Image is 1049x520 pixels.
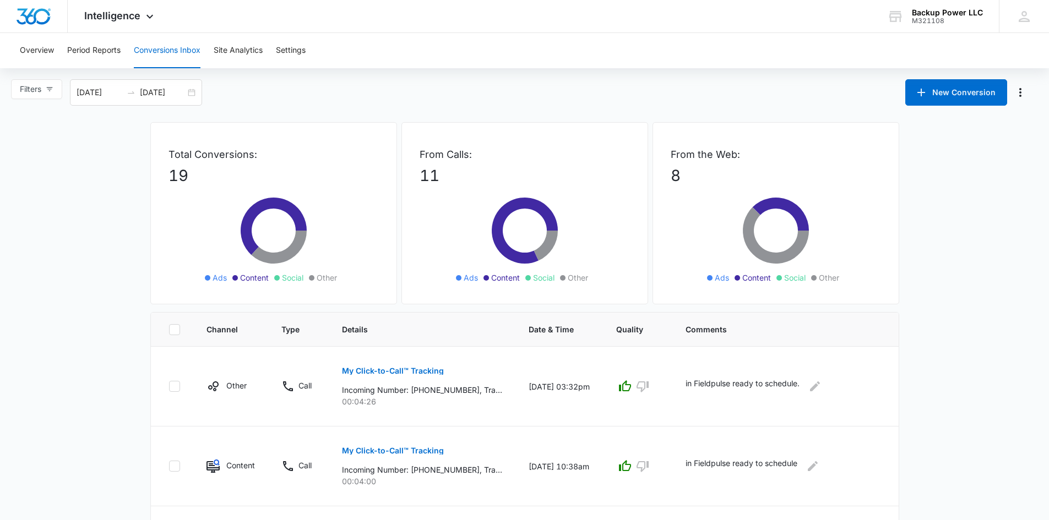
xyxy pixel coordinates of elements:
span: Channel [206,324,240,335]
p: in Fieldpulse ready to schedule [686,457,797,475]
span: Other [819,272,839,283]
p: From Calls: [420,147,630,162]
td: [DATE] 10:38am [515,426,603,506]
p: From the Web: [671,147,881,162]
span: Other [317,272,337,283]
p: 19 [169,164,379,187]
button: Overview [20,33,54,68]
p: in Fieldpulse ready to schedule. [686,377,800,395]
button: Conversions Inbox [134,33,200,68]
p: Incoming Number: [PHONE_NUMBER], Tracking Number: [PHONE_NUMBER], Ring To: [PHONE_NUMBER], Caller... [342,464,502,475]
span: Ads [464,272,478,283]
button: New Conversion [905,79,1007,106]
button: Edit Comments [804,457,822,475]
span: Filters [20,83,41,95]
p: My Click-to-Call™ Tracking [342,447,444,455]
p: Other [226,380,247,391]
div: account id [912,17,983,25]
span: Quality [616,324,643,335]
input: End date [140,86,186,98]
button: Edit Comments [806,377,824,395]
div: account name [912,8,983,17]
span: Ads [213,272,227,283]
td: [DATE] 03:32pm [515,347,603,426]
p: 11 [420,164,630,187]
p: My Click-to-Call™ Tracking [342,367,444,375]
p: Call [298,459,312,471]
button: My Click-to-Call™ Tracking [342,358,444,384]
p: 8 [671,164,881,187]
span: Ads [715,272,729,283]
button: Settings [276,33,306,68]
span: Comments [686,324,865,335]
span: Intelligence [84,10,140,21]
span: Content [742,272,771,283]
span: swap-right [127,88,135,97]
input: Start date [77,86,122,98]
span: Type [281,324,300,335]
button: Manage Numbers [1012,84,1029,101]
span: Details [342,324,486,335]
span: to [127,88,135,97]
p: Content [226,459,255,471]
p: Call [298,380,312,391]
button: My Click-to-Call™ Tracking [342,437,444,464]
span: Social [282,272,303,283]
span: Other [568,272,588,283]
p: Incoming Number: [PHONE_NUMBER], Tracking Number: [PHONE_NUMBER], Ring To: [PHONE_NUMBER], Caller... [342,384,502,396]
span: Social [533,272,555,283]
p: 00:04:26 [342,396,502,407]
span: Social [784,272,806,283]
button: Period Reports [67,33,121,68]
p: Total Conversions: [169,147,379,162]
span: Date & Time [529,324,574,335]
p: 00:04:00 [342,475,502,487]
span: Content [491,272,520,283]
button: Site Analytics [214,33,263,68]
span: Content [240,272,269,283]
button: Filters [11,79,62,99]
